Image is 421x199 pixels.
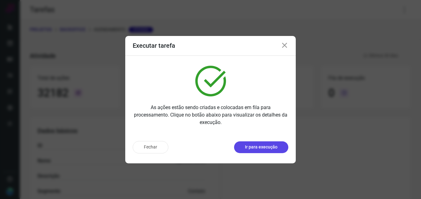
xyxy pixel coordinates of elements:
button: Fechar [133,141,168,153]
h3: Executar tarefa [133,42,175,49]
button: Ir para execução [234,141,288,153]
p: Ir para execução [245,144,277,150]
img: verified.svg [195,66,226,96]
p: As ações estão sendo criadas e colocadas em fila para processamento. Clique no botão abaixo para ... [133,104,288,126]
